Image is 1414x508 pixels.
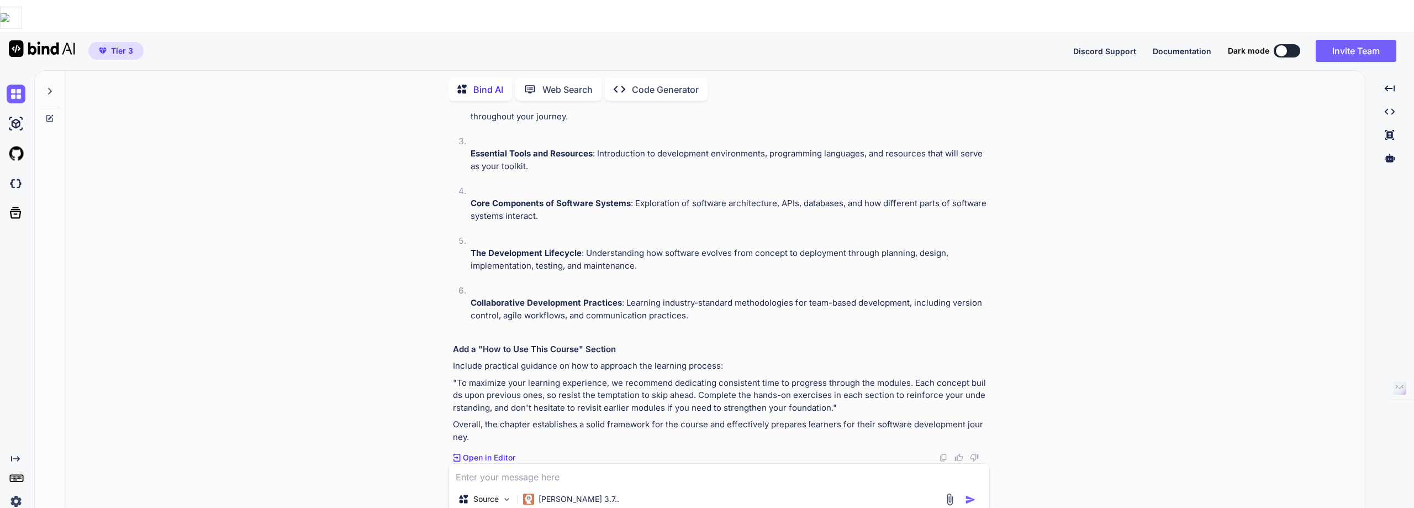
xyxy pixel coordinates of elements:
[632,83,699,96] p: Code Generator
[471,297,622,308] strong: Collaborative Development Practices
[471,248,582,258] strong: The Development Lifecycle
[471,148,593,159] strong: Essential Tools and Resources
[471,198,631,208] strong: Core Components of Software Systems
[473,494,499,505] p: Source
[453,343,988,356] h3: Add a "How to Use This Course" Section
[463,452,515,463] p: Open in Editor
[502,495,511,504] img: Pick Models
[471,148,988,172] p: : Introduction to development environments, programming languages, and resources that will serve ...
[453,360,988,373] p: Include practical guidance on how to approach the learning process:
[471,247,988,272] p: : Understanding how software evolves from concept to deployment through planning, design, impleme...
[523,494,534,505] img: Claude 3.7 Sonnet (Anthropic)
[111,45,133,56] span: Tier 3
[1153,46,1211,56] span: Documentation
[965,494,976,505] img: icon
[7,85,25,103] img: chat
[1073,45,1136,57] button: Discord Support
[88,42,144,60] button: premiumTier 3
[539,494,619,505] p: [PERSON_NAME] 3.7..
[471,297,988,322] p: : Learning industry-standard methodologies for team-based development, including version control,...
[453,377,988,415] p: "To maximize your learning experience, we recommend dedicating consistent time to progress throug...
[473,83,503,96] p: Bind AI
[939,453,948,462] img: copy
[471,98,988,123] p: : Clear learning outcomes that define what skills and knowledge you'll acquire, serving as checkp...
[954,453,963,462] img: like
[1153,45,1211,57] button: Documentation
[9,40,75,57] img: Bind AI
[542,83,593,96] p: Web Search
[943,493,956,506] img: attachment
[970,453,979,462] img: dislike
[1228,45,1269,56] span: Dark mode
[1073,46,1136,56] span: Discord Support
[7,144,25,163] img: githubLight
[7,174,25,193] img: darkCloudIdeIcon
[7,114,25,133] img: ai-studio
[99,48,107,54] img: premium
[471,197,988,222] p: : Exploration of software architecture, APIs, databases, and how different parts of software syst...
[453,418,988,443] p: Overall, the chapter establishes a solid framework for the course and effectively prepares learne...
[1316,40,1396,62] button: Invite Team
